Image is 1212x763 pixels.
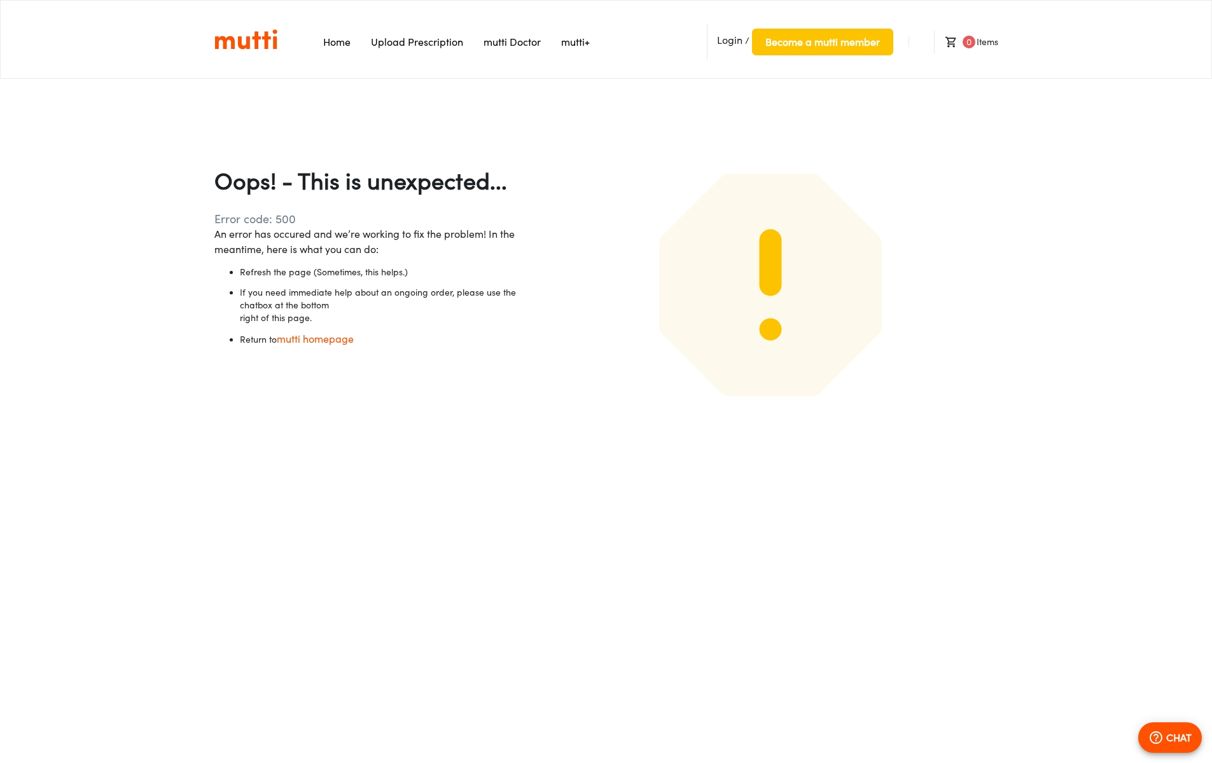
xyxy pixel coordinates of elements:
button: CHAT [1138,722,1202,753]
span: Login [717,34,742,46]
li: Return to [240,332,543,347]
button: Become a mutti member [752,29,893,55]
a: Link on the logo navigates to HomePage [214,29,277,50]
li: Refresh the page (Sometimes, this helps.) [240,266,543,278]
li: If you need immediate help about an ongoing order, please use the chatbox at the bottom right of ... [240,286,543,324]
a: mutti homepage [277,333,354,345]
p: An error has occured and we’re working to fix the problem! In the meantime, here is what you can do: [214,226,543,257]
img: Internal Error [637,151,904,418]
img: Logo [214,29,277,50]
li: Items [934,31,998,53]
span: 0 [963,36,975,48]
p: CHAT [1166,730,1192,745]
li: / [707,24,893,60]
h1: Oops! - This is unexpected... [214,167,543,196]
span: Become a mutti member [765,33,880,51]
a: Navigates to Prescription Upload Page [371,36,463,48]
span: Error code: 500 [214,211,543,226]
a: Navigates to mutti doctor website [484,36,541,48]
a: Navigates to mutti+ page [561,36,590,48]
a: Navigates to Home Page [323,36,351,48]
